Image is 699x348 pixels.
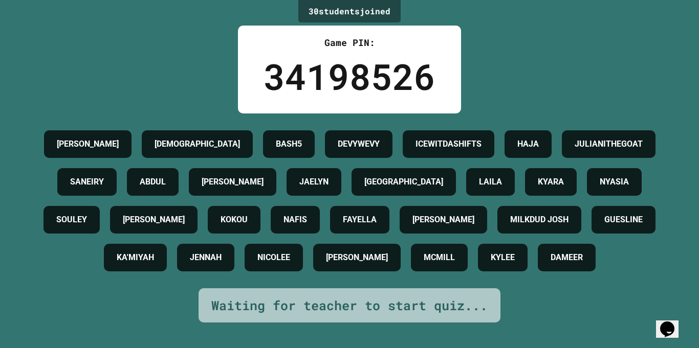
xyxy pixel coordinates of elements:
h4: [PERSON_NAME] [326,251,388,264]
h4: LAILA [479,176,502,188]
h4: [PERSON_NAME] [123,214,185,226]
h4: GUESLINE [604,214,643,226]
h4: KOKOU [221,214,248,226]
h4: [PERSON_NAME] [412,214,474,226]
h4: BASH5 [276,138,302,150]
h4: ICEWITDASHIFTS [416,138,482,150]
h4: KYARA [538,176,564,188]
h4: NYASIA [600,176,629,188]
h4: JAELYN [299,176,329,188]
div: 34198526 [264,50,435,103]
h4: [PERSON_NAME] [202,176,264,188]
h4: JENNAH [190,251,222,264]
iframe: chat widget [656,307,689,338]
h4: [GEOGRAPHIC_DATA] [364,176,443,188]
h4: MCMILL [424,251,455,264]
h4: MILKDUD JOSH [510,214,569,226]
h4: DAMEER [551,251,583,264]
div: Waiting for teacher to start quiz... [211,296,488,315]
h4: NAFIS [283,214,307,226]
h4: FAYELLA [343,214,377,226]
h4: NICOLEE [257,251,290,264]
h4: [DEMOGRAPHIC_DATA] [155,138,240,150]
h4: JULIANITHEGOAT [575,138,643,150]
h4: [PERSON_NAME] [57,138,119,150]
h4: KYLEE [491,251,515,264]
h4: DEVYWEVY [338,138,380,150]
h4: ABDUL [140,176,166,188]
h4: SOULEY [56,214,87,226]
div: Game PIN: [264,36,435,50]
h4: SANEIRY [70,176,104,188]
h4: HAJA [517,138,539,150]
h4: KA'MIYAH [117,251,154,264]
